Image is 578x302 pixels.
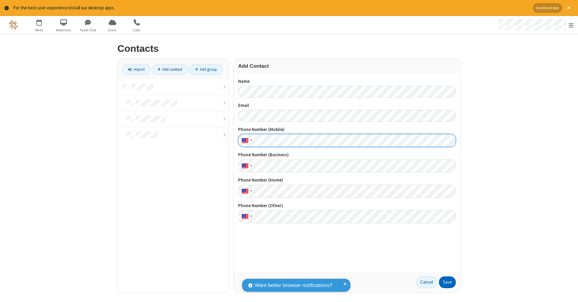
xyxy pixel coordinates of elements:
[238,151,456,158] label: Phone Number (Business)
[77,27,99,33] span: Team Chat
[13,5,528,11] div: For the best user experience install our desktop apps.
[117,43,461,54] h2: Contacts
[238,102,456,109] label: Email
[238,78,456,85] label: Name
[28,27,51,33] span: Meet
[255,282,332,289] span: Want better browser notifications?
[238,185,254,198] div: United States: + 1
[189,64,223,75] a: Add group
[439,276,456,288] button: Save
[126,27,148,33] span: Calls
[533,3,562,13] button: Download App
[52,27,75,33] span: Webinars
[238,126,456,133] label: Phone Number (Mobile)
[493,16,578,34] div: Open menu
[122,64,151,75] a: Import
[416,276,437,288] a: Cancel
[238,202,456,209] label: Phone Number (Other)
[238,177,456,184] label: Phone Number (Home)
[101,27,124,33] span: Drive
[2,16,25,34] button: Logo
[238,160,254,173] div: United States: + 1
[238,63,456,69] h3: Add Contact
[152,64,188,75] a: Add contact
[238,210,254,223] div: United States: + 1
[564,3,573,13] button: Close alert
[9,20,18,30] img: QA Selenium DO NOT DELETE OR CHANGE
[238,134,254,147] div: United States: + 1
